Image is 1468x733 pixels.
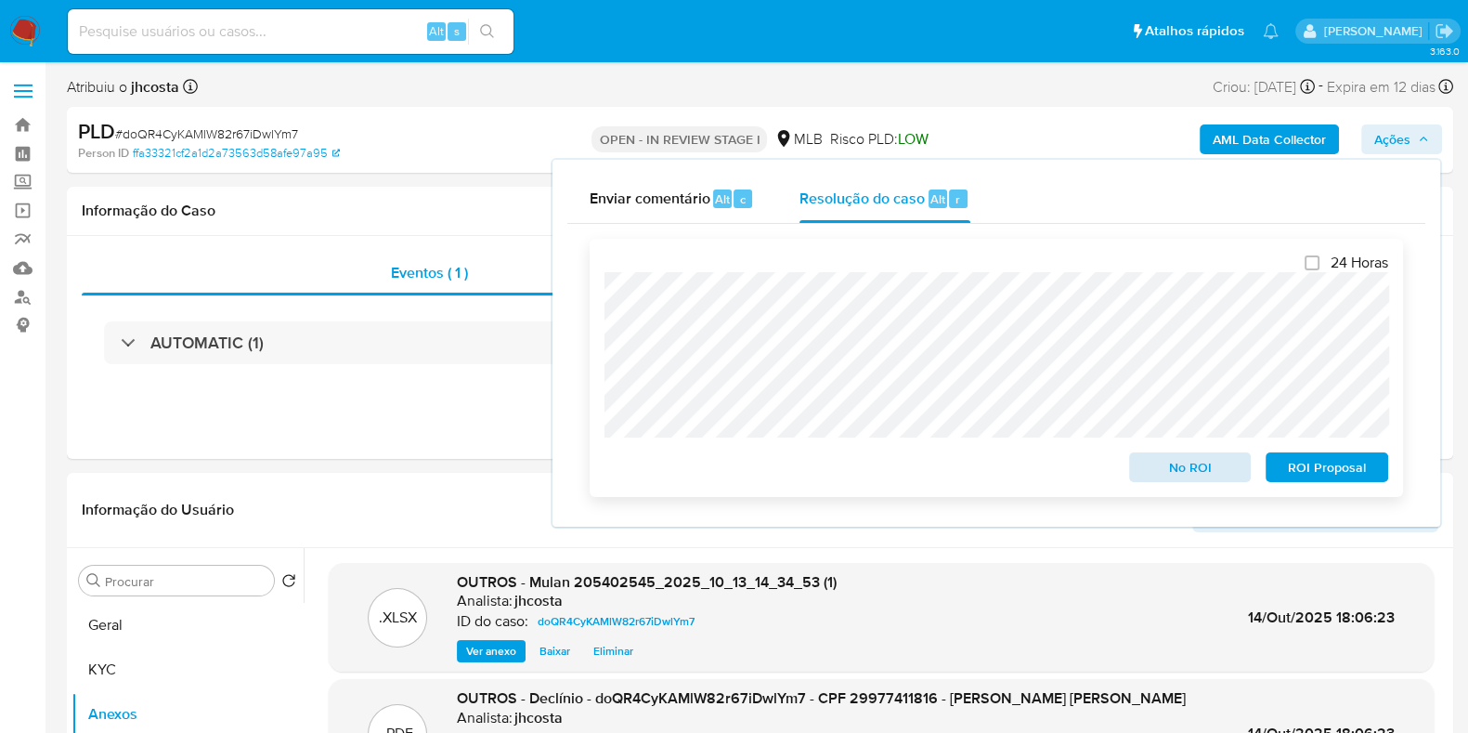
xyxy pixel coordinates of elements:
[1142,454,1239,480] span: No ROI
[1305,255,1319,270] input: 24 Horas
[1200,124,1339,154] button: AML Data Collector
[104,321,1416,364] div: AUTOMATIC (1)
[514,709,563,727] h6: jhcosta
[799,188,925,209] span: Resolução do caso
[115,124,298,143] span: # doQR4CyKAMlW82r67iDwlYm7
[457,687,1186,709] span: OUTROS - Declínio - doQR4CyKAMlW82r67iDwlYm7 - CPF 29977411816 - [PERSON_NAME] [PERSON_NAME]
[457,640,526,662] button: Ver anexo
[68,20,513,44] input: Pesquise usuários ou casos...
[71,603,304,648] button: Geral
[457,612,528,631] p: ID do caso:
[1374,124,1410,154] span: Ações
[1129,452,1252,482] button: No ROI
[281,573,296,594] button: Retornar ao pedido padrão
[584,640,643,662] button: Eliminar
[1327,77,1436,98] span: Expira em 12 dias
[78,145,129,162] b: Person ID
[127,76,179,98] b: jhcosta
[590,188,710,209] span: Enviar comentário
[1145,21,1244,41] span: Atalhos rápidos
[1435,21,1454,41] a: Sair
[82,501,234,519] h1: Informação do Usuário
[86,573,101,588] button: Procurar
[530,640,579,662] button: Baixar
[1323,22,1428,40] p: jhonata.costa@mercadolivre.com
[150,333,264,353] h3: AUTOMATIC (1)
[1266,452,1388,482] button: ROI Proposal
[715,190,730,208] span: Alt
[429,22,444,40] span: Alt
[1248,607,1395,628] span: 14/Out/2025 18:06:23
[454,22,460,40] span: s
[829,129,928,150] span: Risco PLD:
[955,190,960,208] span: r
[82,202,1438,220] h1: Informação do Caso
[530,610,702,633] a: doQR4CyKAMlW82r67iDwlYm7
[457,592,513,610] p: Analista:
[1319,74,1323,99] span: -
[105,573,266,590] input: Procurar
[897,128,928,150] span: LOW
[468,19,506,45] button: search-icon
[591,126,767,152] p: OPEN - IN REVIEW STAGE I
[457,571,837,593] span: OUTROS - Mulan 205402545_2025_10_13_14_34_53 (1)
[538,610,695,633] span: doQR4CyKAMlW82r67iDwlYm7
[539,642,570,661] span: Baixar
[1279,454,1375,480] span: ROI Proposal
[71,648,304,692] button: KYC
[774,129,822,150] div: MLB
[1213,124,1326,154] b: AML Data Collector
[78,116,115,146] b: PLD
[930,190,945,208] span: Alt
[466,642,516,661] span: Ver anexo
[740,190,746,208] span: c
[133,145,340,162] a: ffa33321cf2a1d2a73563d58afe97a95
[67,77,179,98] span: Atribuiu o
[593,642,633,661] span: Eliminar
[1331,254,1388,272] span: 24 Horas
[1361,124,1442,154] button: Ações
[1213,74,1315,99] div: Criou: [DATE]
[514,592,563,610] h6: jhcosta
[391,262,468,283] span: Eventos ( 1 )
[379,608,417,628] p: .XLSX
[457,709,513,727] p: Analista:
[1263,23,1279,39] a: Notificações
